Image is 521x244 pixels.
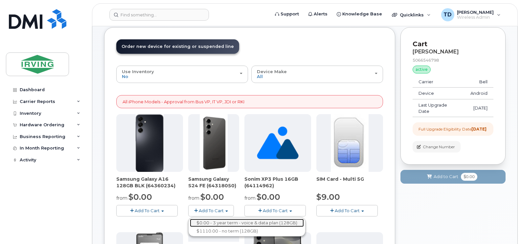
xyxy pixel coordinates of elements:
[136,114,164,172] img: A16_-_JDI.png
[257,114,299,172] img: no_image_found-2caef05468ed5679b831cfe6fc140e25e0c280774317ffc20a367ab7fd17291e.png
[188,205,234,216] button: Add To Cart
[316,176,383,189] div: SIM Card - Multi 5G
[413,57,493,63] div: 5066546798
[335,208,360,213] span: Add To Cart
[342,11,382,17] span: Knowledge Base
[257,69,287,74] span: Device Make
[122,69,154,74] span: Use Inventory
[116,205,178,216] button: Add To Cart
[281,11,299,17] span: Support
[270,8,304,21] a: Support
[331,114,368,172] img: 00D627D4-43E9-49B7-A367-2C99342E128C.jpg
[190,219,304,227] a: $0.00 - 3 year term - voice & data plan (128GB)
[419,126,487,132] div: Full Upgrade Eligibility Date
[257,74,263,79] span: All
[116,66,248,83] button: Use Inventory No
[316,192,340,202] span: $9.00
[199,208,224,213] span: Add To Cart
[413,66,431,73] div: active
[464,76,493,88] td: Bell
[244,195,256,201] small: from
[116,176,183,189] div: Samsung Galaxy A16 128GB BLK (64360234)
[122,44,234,49] span: Order new device for existing or suspended line
[244,176,311,189] div: Sonim XP3 Plus 16GB (64114962)
[304,8,332,21] a: Alerts
[457,10,494,15] span: [PERSON_NAME]
[135,208,160,213] span: Add To Cart
[263,208,288,213] span: Add To Cart
[457,15,494,20] span: Wireless Admin
[116,195,127,201] small: from
[400,170,506,183] button: Add to Cart $0.00
[461,173,477,181] span: $0.00
[188,195,199,201] small: from
[464,99,493,117] td: [DATE]
[413,39,493,49] p: Cart
[434,173,458,180] span: Add to Cart
[471,127,487,132] strong: [DATE]
[123,99,244,105] p: All iPhone Models - Approval from Bus VP, IT VP, JDI or RKI
[200,114,228,172] img: s24_fe.png
[122,74,128,79] span: No
[128,192,152,202] span: $0.00
[437,8,505,21] div: Tricia Downard
[190,227,304,235] a: $1110.00 - no term (128GB)
[443,11,452,19] span: TD
[251,66,383,83] button: Device Make All
[400,12,424,17] span: Quicklinks
[423,144,455,150] span: Change Number
[332,8,387,21] a: Knowledge Base
[200,192,224,202] span: $0.00
[109,9,209,21] input: Find something...
[316,205,378,216] button: Add To Cart
[413,141,461,152] button: Change Number
[413,88,464,99] td: Device
[244,205,306,216] button: Add To Cart
[188,176,239,189] div: Samsung Galaxy S24 FE (64318050)
[464,88,493,99] td: Android
[413,76,464,88] td: Carrier
[413,49,493,55] div: [PERSON_NAME]
[314,11,328,17] span: Alerts
[413,99,464,117] td: Last Upgrade Date
[387,8,435,21] div: Quicklinks
[257,192,280,202] span: $0.00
